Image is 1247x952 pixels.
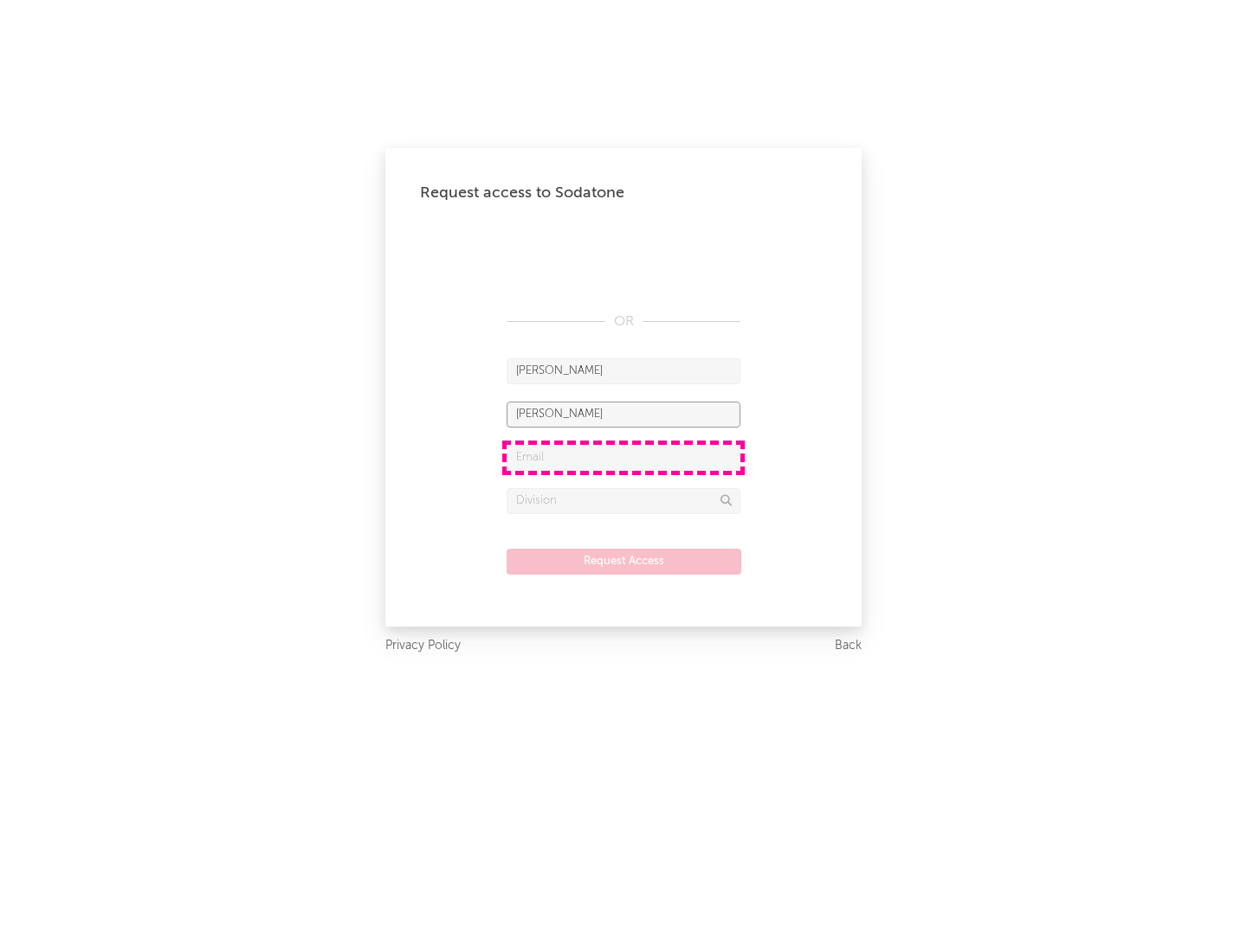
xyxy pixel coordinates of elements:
[507,312,740,332] div: OR
[507,402,740,428] input: Last Name
[835,635,862,657] a: Back
[507,445,740,471] input: Email
[507,488,740,514] input: Division
[507,358,740,384] input: First Name
[420,183,827,203] div: Request access to Sodatone
[507,549,741,575] button: Request Access
[385,635,461,657] a: Privacy Policy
